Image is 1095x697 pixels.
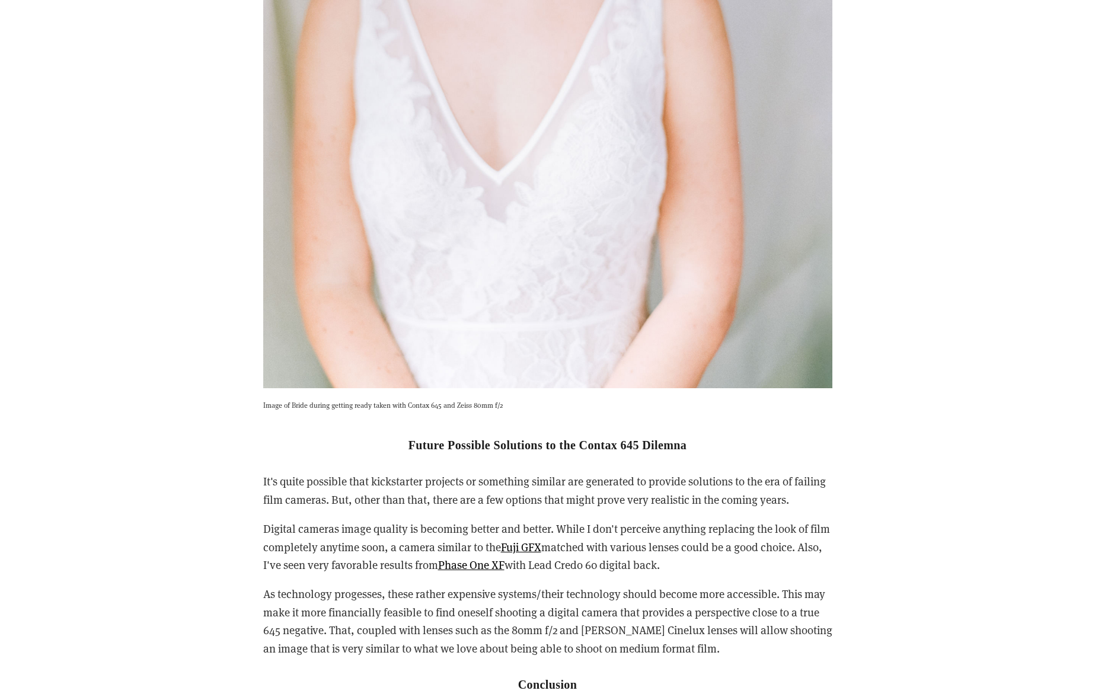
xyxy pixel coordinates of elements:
a: Phase One XF [438,557,505,572]
a: Fuji GFX [501,539,541,554]
p: Image of Bride during getting ready taken with Contax 645 and Zeiss 80mm f/2 [263,399,832,411]
p: Digital cameras image quality is becoming better and better. While I don't perceive anything repl... [263,520,832,574]
p: As technology progesses, these rather expensive systems/their technology should become more acces... [263,585,832,657]
strong: Future Possible Solutions to the Contax 645 Dilemna [408,439,687,452]
p: It's quite possible that kickstarter projects or something similar are generated to provide solut... [263,472,832,509]
strong: Conclusion [518,678,577,691]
